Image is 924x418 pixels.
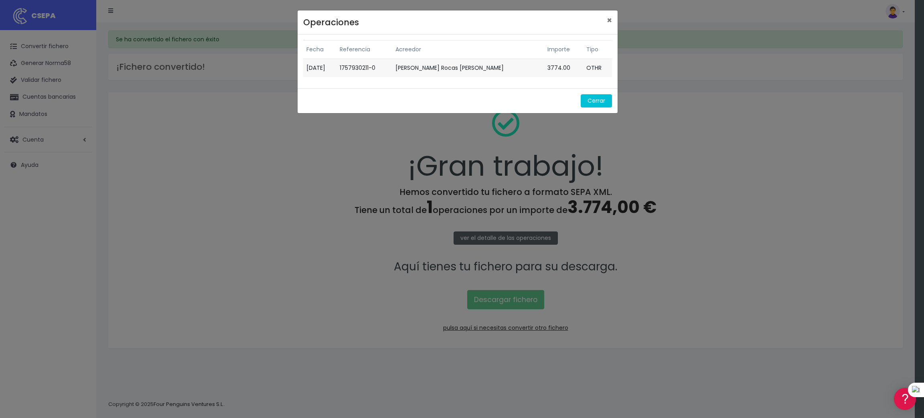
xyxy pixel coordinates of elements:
h4: Operaciones [303,16,359,29]
button: Cerrar [581,94,612,108]
div: Facturación [8,159,152,167]
th: Referencia [336,41,392,59]
span: × [607,14,612,26]
th: Importe [544,41,583,59]
button: Close [601,10,618,30]
a: Videotutoriales [8,126,152,139]
a: Formatos [8,101,152,114]
div: Programadores [8,193,152,200]
th: Fecha [303,41,336,59]
td: [PERSON_NAME] Rocas [PERSON_NAME] [392,59,544,77]
a: API [8,205,152,217]
button: Contáctanos [8,215,152,229]
div: Información general [8,56,152,63]
th: Tipo [583,41,612,59]
td: 1757930211-0 [336,59,392,77]
div: Convertir ficheros [8,89,152,96]
a: Información general [8,68,152,81]
a: General [8,172,152,185]
th: Acreedor [392,41,544,59]
td: 3774.00 [544,59,583,77]
a: Perfiles de empresas [8,139,152,151]
a: POWERED BY ENCHANT [110,231,154,239]
td: OTHR [583,59,612,77]
a: Problemas habituales [8,114,152,126]
td: [DATE] [303,59,336,77]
